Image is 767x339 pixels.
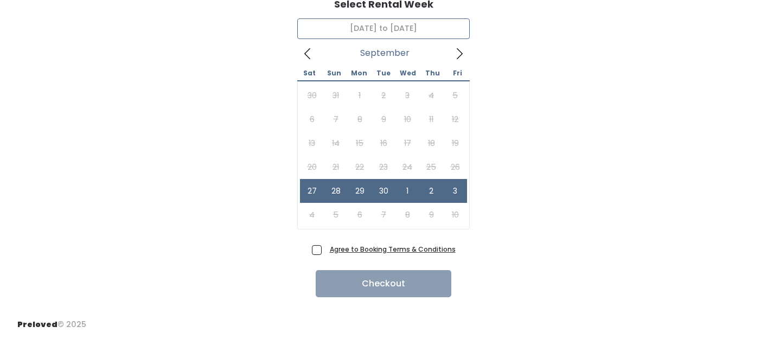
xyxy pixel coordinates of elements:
[396,70,420,76] span: Wed
[324,179,348,203] span: September 28, 2025
[17,310,86,330] div: © 2025
[445,70,470,76] span: Fri
[443,179,467,203] span: October 3, 2025
[372,179,395,203] span: September 30, 2025
[360,51,410,55] span: September
[297,18,470,39] input: Select week
[17,319,57,330] span: Preloved
[297,70,322,76] span: Sat
[300,179,324,203] span: September 27, 2025
[420,70,445,76] span: Thu
[395,179,419,203] span: October 1, 2025
[316,270,451,297] button: Checkout
[322,70,346,76] span: Sun
[330,245,456,254] a: Agree to Booking Terms & Conditions
[371,70,395,76] span: Tue
[348,179,372,203] span: September 29, 2025
[419,179,443,203] span: October 2, 2025
[347,70,371,76] span: Mon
